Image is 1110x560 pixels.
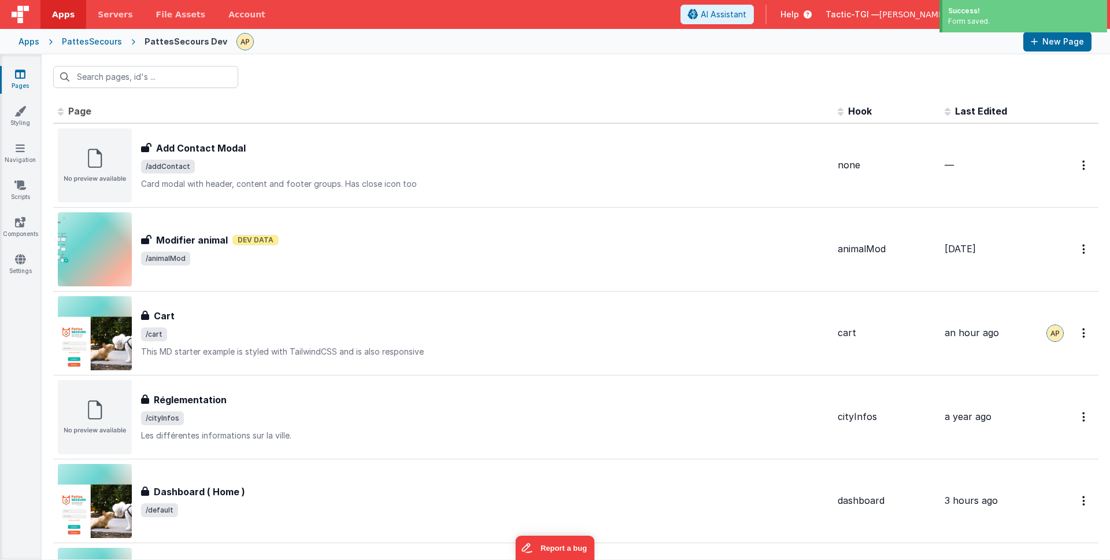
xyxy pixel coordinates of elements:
[141,503,178,517] span: /default
[780,9,799,20] span: Help
[232,235,279,245] span: Dev Data
[1075,321,1094,345] button: Options
[53,66,238,88] input: Search pages, id's ...
[945,411,991,422] span: a year ago
[62,36,122,47] div: PattesSecours
[945,495,998,506] span: 3 hours ago
[826,9,879,20] span: Tactic-TGI —
[826,9,1101,20] button: Tactic-TGI — [PERSON_NAME][EMAIL_ADDRESS][DOMAIN_NAME]
[141,252,190,266] span: /animalMod
[879,9,1088,20] span: [PERSON_NAME][EMAIL_ADDRESS][DOMAIN_NAME]
[1075,153,1094,177] button: Options
[1075,405,1094,429] button: Options
[948,16,1101,27] div: Form saved.
[945,243,976,255] span: [DATE]
[156,9,206,20] span: File Assets
[141,346,828,358] p: This MD starter example is styled with TailwindCSS and is also responsive
[955,105,1007,117] span: Last Edited
[701,9,746,20] span: AI Assistant
[838,410,935,423] div: cityInfos
[141,411,184,425] span: /cityInfos
[141,178,828,190] p: Card modal with header, content and footer groups. Has close icon too
[156,141,246,155] h3: Add Contact Modal
[141,160,195,174] span: /addContact
[145,36,227,47] div: PattesSecours Dev
[838,326,935,340] div: cart
[1047,325,1063,341] img: c78abd8586fb0502950fd3f28e86ae42
[18,36,39,47] div: Apps
[154,393,227,407] h3: Réglementation
[154,485,245,499] h3: Dashboard ( Home )
[948,6,1101,16] div: Success!
[848,105,872,117] span: Hook
[945,327,999,338] span: an hour ago
[98,9,132,20] span: Servers
[945,159,954,171] span: —
[1075,237,1094,261] button: Options
[1075,489,1094,513] button: Options
[838,159,935,172] div: none
[156,233,228,247] h3: Modifier animal
[154,309,175,323] h3: Cart
[838,242,935,256] div: animalMod
[838,494,935,507] div: dashboard
[141,327,167,341] span: /cart
[1023,32,1091,51] button: New Page
[68,105,91,117] span: Page
[52,9,75,20] span: Apps
[680,5,754,24] button: AI Assistant
[516,536,595,560] iframe: Marker.io feedback button
[237,34,253,50] img: c78abd8586fb0502950fd3f28e86ae42
[141,430,828,441] p: Les différentes informations sur la ville.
